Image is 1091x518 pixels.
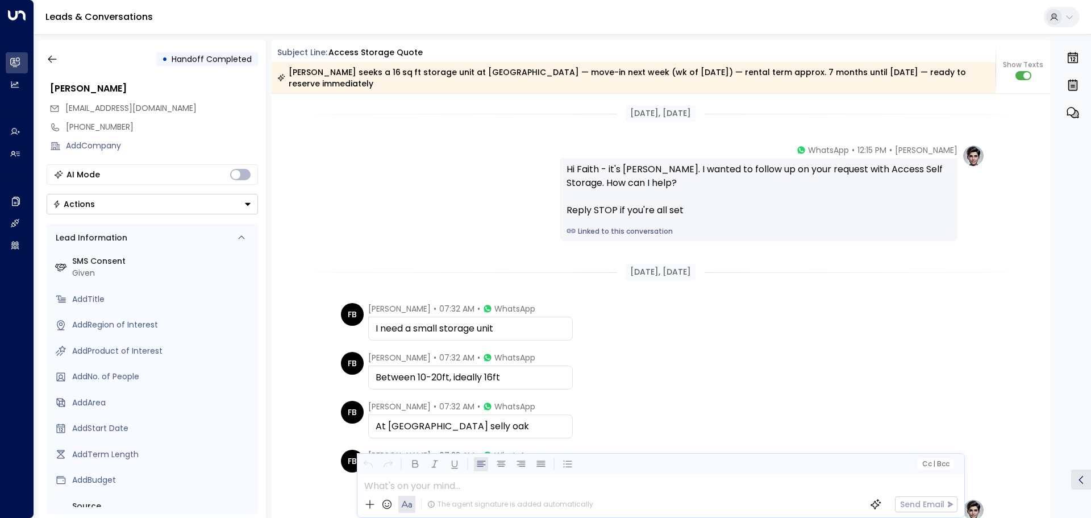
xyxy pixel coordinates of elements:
[477,401,480,412] span: •
[477,450,480,461] span: •
[72,255,253,267] label: SMS Consent
[72,345,253,357] div: AddProduct of Interest
[341,352,364,375] div: FB
[895,144,957,156] span: [PERSON_NAME]
[376,420,565,433] div: At [GEOGRAPHIC_DATA] selly oak
[434,450,436,461] span: •
[341,401,364,424] div: FB
[889,144,892,156] span: •
[494,450,535,461] span: WhatsApp
[72,371,253,383] div: AddNo. of People
[567,226,951,237] a: Linked to this conversation
[381,457,395,471] button: Redo
[439,401,474,412] span: 07:32 AM
[477,352,480,363] span: •
[45,10,153,23] a: Leads & Conversations
[72,267,253,279] div: Given
[50,82,258,96] div: [PERSON_NAME]
[808,144,849,156] span: WhatsApp
[65,102,197,114] span: faithboaitey@gmail.com
[439,303,474,314] span: 07:32 AM
[72,293,253,305] div: AddTitle
[626,105,696,122] div: [DATE], [DATE]
[65,102,197,114] span: [EMAIL_ADDRESS][DOMAIN_NAME]
[962,144,985,167] img: profile-logo.png
[72,474,253,486] div: AddBudget
[922,460,949,468] span: Cc Bcc
[933,460,935,468] span: |
[434,401,436,412] span: •
[47,194,258,214] button: Actions
[52,232,127,244] div: Lead Information
[427,499,593,509] div: The agent signature is added automatically
[277,47,327,58] span: Subject Line:
[66,169,100,180] div: AI Mode
[494,303,535,314] span: WhatsApp
[47,194,258,214] div: Button group with a nested menu
[72,500,253,512] label: Source
[72,422,253,434] div: AddStart Date
[626,264,696,280] div: [DATE], [DATE]
[72,397,253,409] div: AddArea
[72,319,253,331] div: AddRegion of Interest
[376,371,565,384] div: Between 10-20ft, ideally 16ft
[341,303,364,326] div: FB
[852,144,855,156] span: •
[494,352,535,363] span: WhatsApp
[857,144,886,156] span: 12:15 PM
[66,121,258,133] div: [PHONE_NUMBER]
[917,459,953,470] button: Cc|Bcc
[368,352,431,363] span: [PERSON_NAME]
[277,67,989,89] div: [PERSON_NAME] seeks a 16 sq ft storage unit at [GEOGRAPHIC_DATA] — move-in next week (wk of [DATE...
[376,322,565,335] div: I need a small storage unit
[368,401,431,412] span: [PERSON_NAME]
[368,303,431,314] span: [PERSON_NAME]
[172,53,252,65] span: Handoff Completed
[162,49,168,69] div: •
[341,450,364,473] div: FB
[72,449,253,461] div: AddTerm Length
[434,352,436,363] span: •
[328,47,423,59] div: Access Storage Quote
[1003,60,1043,70] span: Show Texts
[368,450,431,461] span: [PERSON_NAME]
[434,303,436,314] span: •
[439,352,474,363] span: 07:32 AM
[361,457,375,471] button: Undo
[439,450,474,461] span: 07:33 AM
[494,401,535,412] span: WhatsApp
[477,303,480,314] span: •
[53,199,95,209] div: Actions
[567,163,951,217] div: Hi Faith - it's [PERSON_NAME]. I wanted to follow up on your request with Access Self Storage. Ho...
[66,140,258,152] div: AddCompany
